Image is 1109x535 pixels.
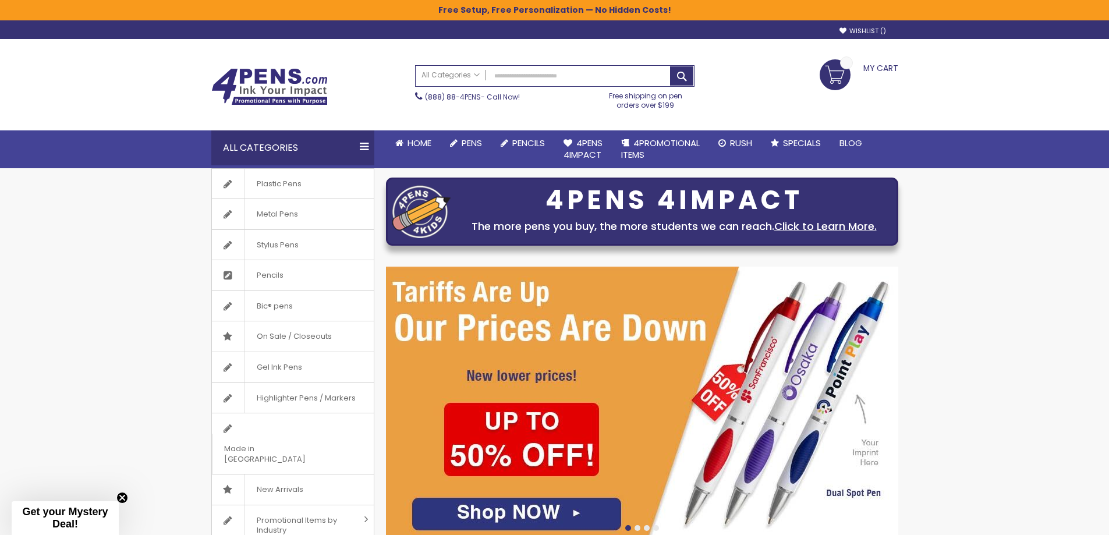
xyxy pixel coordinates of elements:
span: Rush [730,137,752,149]
a: On Sale / Closeouts [212,321,374,352]
div: 4PENS 4IMPACT [456,188,892,212]
a: 4Pens4impact [554,130,612,168]
a: Blog [830,130,871,156]
span: Plastic Pens [245,169,313,199]
a: All Categories [416,66,486,85]
a: Highlighter Pens / Markers [212,383,374,413]
a: Pens [441,130,491,156]
a: Click to Learn More. [774,219,877,233]
span: 4PROMOTIONAL ITEMS [621,137,700,161]
a: Plastic Pens [212,169,374,199]
a: 4PROMOTIONALITEMS [612,130,709,168]
span: - Call Now! [425,92,520,102]
span: Pens [462,137,482,149]
a: (888) 88-4PENS [425,92,481,102]
span: Home [408,137,431,149]
a: Bic® pens [212,291,374,321]
a: Stylus Pens [212,230,374,260]
span: Specials [783,137,821,149]
a: Specials [761,130,830,156]
span: Blog [839,137,862,149]
span: Get your Mystery Deal! [22,506,108,530]
div: The more pens you buy, the more students we can reach. [456,218,892,235]
a: Home [386,130,441,156]
div: All Categories [211,130,374,165]
div: Get your Mystery Deal!Close teaser [12,501,119,535]
a: Wishlist [839,27,886,36]
span: Stylus Pens [245,230,310,260]
span: Highlighter Pens / Markers [245,383,367,413]
span: All Categories [421,70,480,80]
span: Gel Ink Pens [245,352,314,382]
span: Bic® pens [245,291,304,321]
span: Made in [GEOGRAPHIC_DATA] [212,434,345,474]
span: Pencils [245,260,295,290]
a: Pencils [212,260,374,290]
span: New Arrivals [245,474,315,505]
img: four_pen_logo.png [392,185,451,238]
span: Pencils [512,137,545,149]
a: Made in [GEOGRAPHIC_DATA] [212,413,374,474]
div: Free shipping on pen orders over $199 [597,87,695,110]
span: On Sale / Closeouts [245,321,343,352]
a: Rush [709,130,761,156]
a: New Arrivals [212,474,374,505]
span: Metal Pens [245,199,310,229]
a: Pencils [491,130,554,156]
span: 4Pens 4impact [564,137,603,161]
button: Close teaser [116,492,128,504]
img: 4Pens Custom Pens and Promotional Products [211,68,328,105]
a: Gel Ink Pens [212,352,374,382]
a: Metal Pens [212,199,374,229]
